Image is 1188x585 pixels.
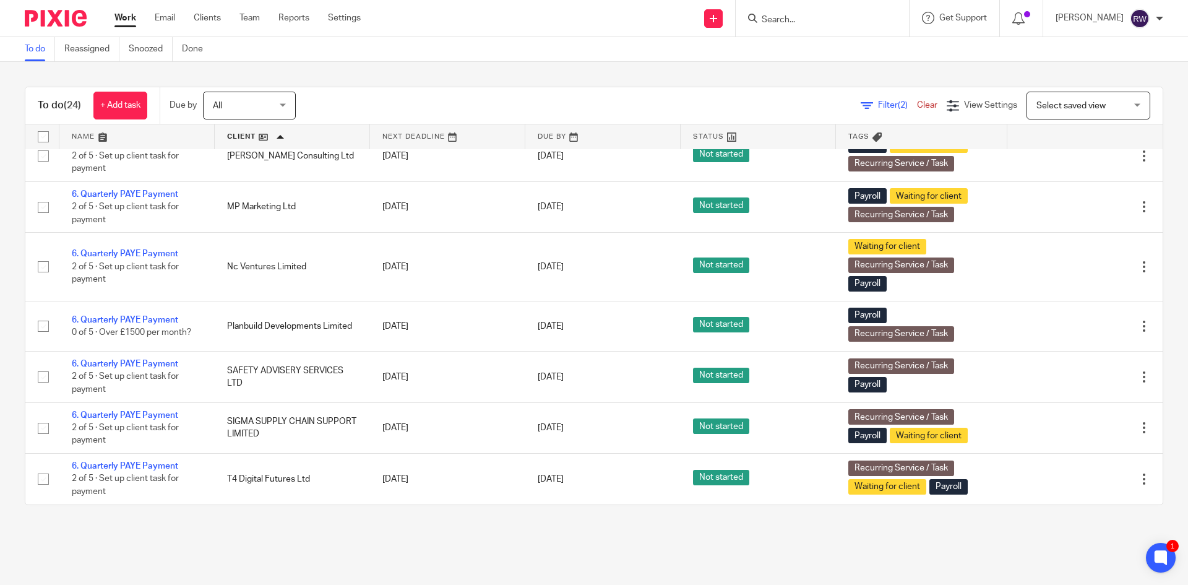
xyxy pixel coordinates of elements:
td: [DATE] [370,454,525,505]
span: Payroll [929,479,968,495]
span: [DATE] [538,475,564,483]
span: 2 of 5 · Set up client task for payment [72,202,179,224]
p: Due by [170,99,197,111]
a: Done [182,37,212,61]
span: Waiting for client [890,188,968,204]
a: 6. Quarterly PAYE Payment [72,190,178,199]
span: All [213,102,222,110]
span: Not started [693,197,749,213]
a: 6. Quarterly PAYE Payment [72,316,178,324]
a: To do [25,37,55,61]
span: 2 of 5 · Set up client task for payment [72,423,179,445]
span: Recurring Service / Task [848,207,954,222]
span: Payroll [848,377,887,392]
a: Email [155,12,175,24]
td: [DATE] [370,352,525,402]
td: [PERSON_NAME] Consulting Ltd [215,131,370,181]
td: [DATE] [370,301,525,352]
span: 2 of 5 · Set up client task for payment [72,262,179,284]
a: Clients [194,12,221,24]
span: (24) [64,100,81,110]
img: svg%3E [1130,9,1150,28]
span: [DATE] [538,322,564,331]
span: Payroll [848,428,887,443]
td: Planbuild Developments Limited [215,301,370,352]
span: (2) [898,101,908,110]
input: Search [760,15,872,26]
span: Recurring Service / Task [848,156,954,171]
span: Waiting for client [848,239,926,254]
span: Not started [693,470,749,485]
span: [DATE] [538,202,564,211]
a: + Add task [93,92,147,119]
span: [DATE] [538,373,564,381]
span: Not started [693,258,749,273]
td: [DATE] [370,131,525,181]
img: Pixie [25,10,87,27]
div: 1 [1166,540,1179,552]
a: 6. Quarterly PAYE Payment [72,249,178,258]
span: Payroll [848,188,887,204]
a: 6. Quarterly PAYE Payment [72,360,178,368]
td: T4 Digital Futures Ltd [215,454,370,505]
td: Nc Ventures Limited [215,233,370,301]
span: 0 of 5 · Over £1500 per month? [72,328,191,337]
span: Recurring Service / Task [848,326,954,342]
span: Tags [848,133,869,140]
h1: To do [38,99,81,112]
td: [DATE] [370,402,525,453]
td: [DATE] [370,233,525,301]
td: SAFETY ADVISERY SERVICES LTD [215,352,370,402]
a: Snoozed [129,37,173,61]
a: 6. Quarterly PAYE Payment [72,462,178,470]
span: [DATE] [538,423,564,432]
a: 6. Quarterly PAYE Payment [72,411,178,420]
span: Select saved view [1036,102,1106,110]
span: Payroll [848,308,887,323]
span: Not started [693,418,749,434]
span: Waiting for client [848,479,926,495]
span: Recurring Service / Task [848,409,954,425]
td: [DATE] [370,181,525,232]
span: Recurring Service / Task [848,461,954,476]
a: Team [239,12,260,24]
span: Recurring Service / Task [848,258,954,273]
a: Work [114,12,136,24]
a: Clear [917,101,937,110]
span: View Settings [964,101,1017,110]
span: Not started [693,368,749,383]
span: Filter [878,101,917,110]
span: Get Support [939,14,987,22]
span: [DATE] [538,152,564,160]
span: Not started [693,317,749,332]
span: Recurring Service / Task [848,358,954,374]
td: MP Marketing Ltd [215,181,370,232]
span: 2 of 5 · Set up client task for payment [72,475,179,496]
span: Payroll [848,276,887,292]
a: Reassigned [64,37,119,61]
a: Settings [328,12,361,24]
p: [PERSON_NAME] [1056,12,1124,24]
a: Reports [278,12,309,24]
span: 2 of 5 · Set up client task for payment [72,152,179,173]
span: [DATE] [538,262,564,271]
span: 2 of 5 · Set up client task for payment [72,373,179,394]
td: SIGMA SUPPLY CHAIN SUPPORT LIMITED [215,402,370,453]
span: Not started [693,147,749,162]
span: Waiting for client [890,428,968,443]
